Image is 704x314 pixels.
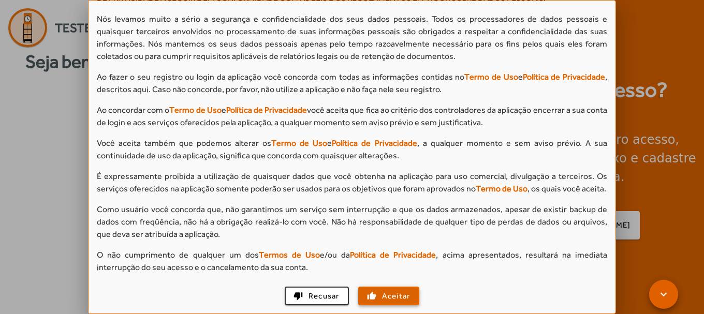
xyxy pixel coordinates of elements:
span: Política de Privacidade [350,250,436,260]
p: Nós levamos muito a sério a segurança e confidencialidade dos seus dados pessoais. Todos os proce... [97,13,607,63]
span: Termos de Uso [259,250,320,260]
p: É expressamente proibida a utilização de quaisquer dados que você obtenha na aplicação para uso c... [97,170,607,195]
p: Ao concordar com o e você aceita que fica ao critério dos controladores da aplicação encerrar a s... [97,104,607,129]
p: Você aceita também que podemos alterar os e , a qualquer momento e sem aviso prévio. A sua contin... [97,137,607,162]
p: Como usuário você concorda que, não garantimos um serviço sem interrupção e que os dados armazena... [97,203,607,241]
p: O não cumprimento de qualquer um dos e/ou da , acima apresentados, resultará na imediata interrup... [97,249,607,274]
span: Termo de Uso [464,72,518,82]
span: Política de Privacidade [226,105,307,115]
button: Recusar [285,287,349,305]
span: Termo de Uso [271,138,327,148]
span: Termo de Uso [169,105,221,115]
p: Ao fazer o seu registro ou login da aplicação você concorda com todas as informações contidas no ... [97,71,607,96]
span: Política de Privacidade [523,72,605,82]
span: Política de Privacidade [332,138,417,148]
span: Aceitar [382,290,410,302]
span: Termo de Uso [476,184,527,193]
button: Aceitar [358,287,420,305]
span: Recusar [309,290,340,302]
